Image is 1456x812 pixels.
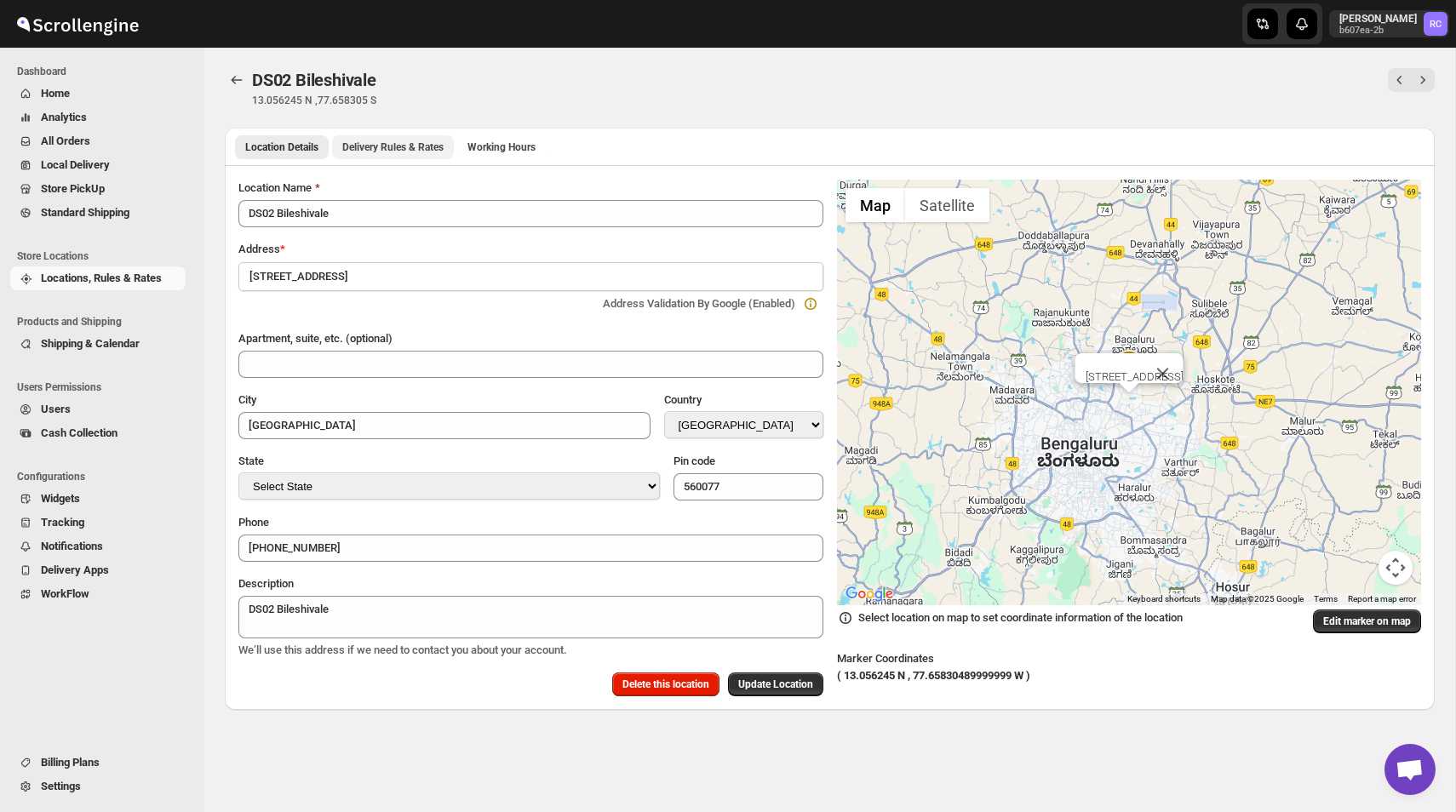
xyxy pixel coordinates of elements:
p: b607ea-2b [1339,26,1417,36]
span: Users [41,403,71,415]
button: Users [10,397,186,421]
button: Next [1411,68,1435,92]
span: Working Hours [467,140,536,154]
span: Shipping & Calendar [41,337,140,350]
span: Update Location [738,678,813,691]
span: Store Locations [17,249,192,263]
span: Location Details [245,140,318,154]
text: RC [1430,19,1442,30]
span: Dashboard [17,65,192,78]
span: Widgets [41,492,80,505]
a: Report a map error [1348,594,1416,603]
div: Select location on map to set coordinate information of the location [837,609,1183,626]
button: Home [10,82,186,106]
span: Pin code [674,455,715,467]
input: Enter a location [238,262,823,291]
button: Cash Collection [10,421,186,445]
button: Show street map [846,188,905,222]
span: Standard Shipping [41,206,129,219]
a: Open this area in Google Maps (opens a new window) [841,583,897,605]
p: [PERSON_NAME] [1339,12,1417,26]
nav: Pagination [1388,68,1435,92]
button: Tracking [10,511,186,535]
span: Address Validation By Google (Enabled) [603,297,795,310]
button: Show satellite imagery [905,188,989,222]
button: Update Location [728,672,823,696]
button: Notifications [10,535,186,558]
span: WorkFlow [41,587,89,600]
button: All Orders [10,129,186,153]
span: Edit marker on map [1323,615,1411,628]
span: Delivery Apps [41,563,109,576]
button: Edit marker on map [1313,609,1421,633]
button: Billing Plans [10,751,186,775]
p: 13.056245 N ,77.658305 S [252,94,875,107]
b: ( 13.056245 N , 77.65830489999999 W ) [837,669,1030,682]
button: Locations, Rules & Rates [10,266,186,290]
span: Local Delivery [41,158,110,171]
button: Close [1142,353,1183,394]
span: Users Permissions [17,380,192,394]
span: Notifications [41,540,103,552]
textarea: DS02 Bileshivale [238,596,823,638]
button: Delete this location [612,672,719,696]
span: Delivery Rules & Rates [342,140,444,154]
span: Map data ©2025 Google [1211,594,1304,603]
span: Phone [238,516,269,529]
div: Open chat [1384,744,1436,795]
span: Products and Shipping [17,315,192,329]
span: Configurations [17,470,192,483]
div: Marker Coordinates [837,605,1422,684]
span: Description [238,577,294,590]
span: Location Name [238,181,312,194]
div: Address [238,241,823,258]
span: Locations, Rules & Rates [41,272,162,284]
span: Tracking [41,516,84,529]
span: Store PickUp [41,182,105,195]
button: WorkFlow [10,582,186,606]
span: All Orders [41,134,90,147]
button: Shipping & Calendar [10,332,186,356]
button: Keyboard shortcuts [1127,593,1201,605]
button: Back [225,68,249,92]
button: Widgets [10,487,186,511]
span: We’ll use this address if we need to contact you about your account. [238,643,567,656]
button: Previous [1388,68,1412,92]
img: ScrollEngine [14,3,141,45]
span: City [238,393,256,406]
button: Delivery Apps [10,558,186,582]
div: State [238,453,660,472]
button: Settings [10,775,186,798]
div: [STREET_ADDRESS] [1085,370,1183,383]
button: User menu [1329,10,1449,37]
span: Cash Collection [41,426,118,439]
span: Billing Plans [41,756,100,769]
img: Google [841,583,897,605]
span: Analytics [41,111,87,123]
button: Analytics [10,106,186,129]
span: Home [41,87,70,100]
a: Terms (opens in new tab) [1314,594,1338,603]
span: Apartment, suite, etc. (optional) [238,332,393,345]
button: Map camera controls [1379,551,1413,585]
span: Rahul Chopra [1424,12,1447,36]
div: Country [664,392,823,411]
span: Delete this location [622,678,709,691]
span: DS02 Bileshivale [252,70,376,90]
span: Settings [41,780,81,792]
